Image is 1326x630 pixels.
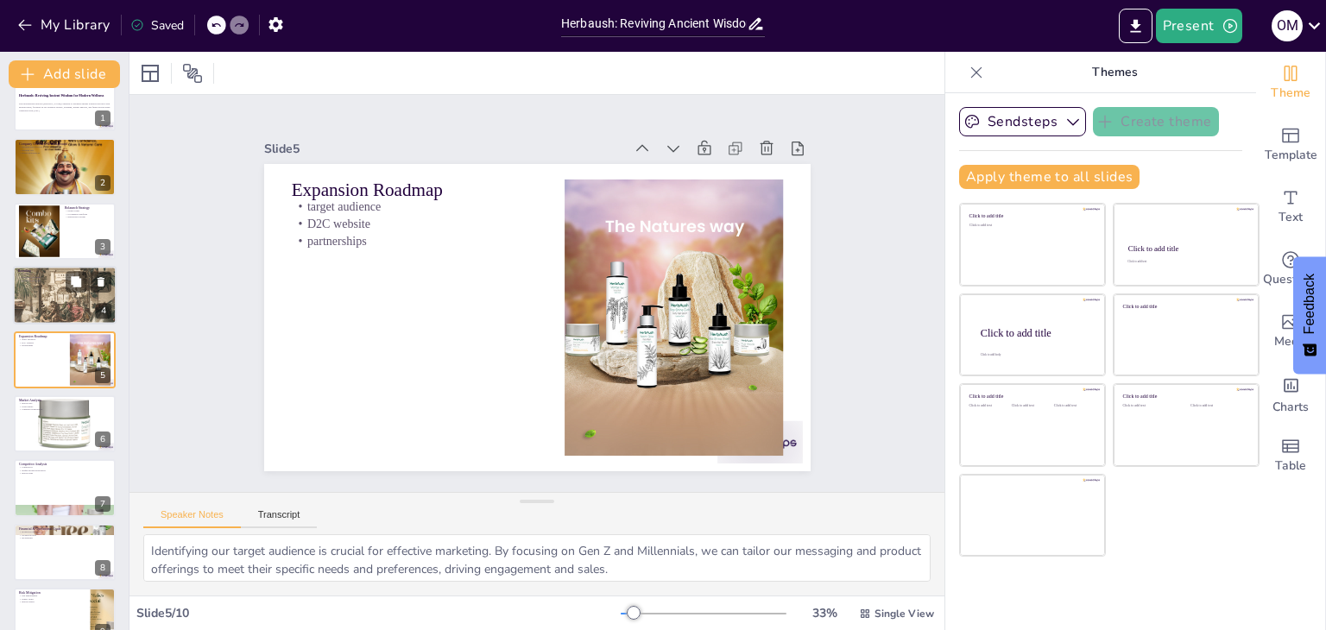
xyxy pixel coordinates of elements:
[19,151,110,154] p: Hortus Malabaricus
[1123,303,1247,309] div: Click to add title
[1274,332,1308,351] span: Media
[1256,114,1325,176] div: Add ready made slides
[13,11,117,39] button: My Library
[65,205,110,211] p: Relaunch Strategy
[1127,261,1242,264] div: Click to add text
[14,331,116,388] div: 5
[19,597,85,601] p: supply chain
[19,401,110,405] p: market size
[18,276,111,280] p: minimalist packaging
[969,213,1093,219] div: Click to add title
[1128,244,1243,253] div: Click to add title
[18,280,111,283] p: botanical illustrations
[1190,404,1245,408] div: Click to add text
[65,212,110,216] p: e-commerce platform
[14,524,116,581] div: 8
[875,607,934,621] span: Single View
[96,304,111,319] div: 4
[1093,107,1219,136] button: Create theme
[19,145,110,148] p: reconnecting lifestyles
[1272,10,1303,41] div: O M
[136,605,621,621] div: Slide 5 / 10
[19,109,110,112] p: Generated with [URL]
[19,536,110,539] p: investments
[182,63,203,84] span: Position
[1256,362,1325,425] div: Add charts and graphs
[19,466,110,469] p: competitors
[1275,457,1306,476] span: Table
[19,594,85,597] p: risk management
[65,216,110,219] p: educational content
[19,341,65,344] p: D2C website
[143,509,241,528] button: Speaker Notes
[19,333,65,338] p: Expansion Roadmap
[1263,270,1319,289] span: Questions
[143,534,931,582] textarea: Identifying our target audience is crucial for effective marketing. By focusing on Gen Z and Mill...
[19,472,110,476] p: market gaps
[19,462,110,467] p: Competitor Analysis
[19,141,110,146] p: Company Overview & Background
[1256,176,1325,238] div: Add text boxes
[19,601,85,604] p: market trends
[14,74,116,131] div: 1
[959,165,1140,189] button: Apply theme to all slides
[1272,9,1303,43] button: O M
[19,469,110,472] p: unique selling proposition
[95,496,110,512] div: 7
[1265,146,1317,165] span: Template
[95,110,110,126] div: 1
[65,209,110,212] p: global leader
[14,203,116,260] div: 3
[1256,300,1325,362] div: Add images, graphics, shapes or video
[1271,84,1310,103] span: Theme
[443,347,608,561] p: Expansion Roadmap
[14,395,116,452] div: 6
[66,272,86,293] button: Duplicate Slide
[1256,425,1325,487] div: Add a table
[95,560,110,576] div: 8
[1272,398,1309,417] span: Charts
[1156,9,1242,43] button: Present
[362,304,586,604] div: Slide 5
[1293,256,1326,374] button: Feedback - Show survey
[19,590,85,595] p: Risk Mitigation
[969,404,1008,408] div: Click to add text
[9,60,120,88] button: Add slide
[981,326,1091,338] div: Click to add title
[1123,404,1178,408] div: Click to add text
[95,432,110,447] div: 6
[19,526,110,531] p: Financial & Operational Goals
[95,175,110,191] div: 2
[1302,274,1317,334] span: Feedback
[1012,404,1051,408] div: Click to add text
[130,17,184,34] div: Saved
[19,530,110,533] p: production targets
[474,330,632,539] p: D2C website
[19,148,110,151] p: essential oils
[990,52,1239,93] p: Themes
[1123,394,1247,400] div: Click to add title
[19,405,110,408] p: clean beauty
[18,268,111,274] p: Branding
[95,239,110,255] div: 3
[19,398,110,403] p: Market Analysis
[19,408,110,412] p: consumer expectations
[488,319,646,528] p: partnerships
[19,93,104,97] strong: Herbaush: Reviving Ancient Wisdom for Modern Wellness
[1279,208,1303,227] span: Text
[959,107,1086,136] button: Sendsteps
[241,509,318,528] button: Transcript
[1256,52,1325,114] div: Change the overall theme
[19,343,65,347] p: partnerships
[13,266,117,324] div: 4
[14,138,116,195] div: 2
[460,339,618,548] p: target audience
[14,459,116,516] div: 7
[1256,238,1325,300] div: Get real-time input from your audience
[19,103,110,109] p: This presentation explores [PERSON_NAME]'s mission to integrate ancient wellness practices with m...
[91,272,111,293] button: Delete Slide
[19,533,110,537] p: revenue growth
[19,337,65,341] p: target audience
[969,224,1093,228] div: Click to add text
[95,368,110,383] div: 5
